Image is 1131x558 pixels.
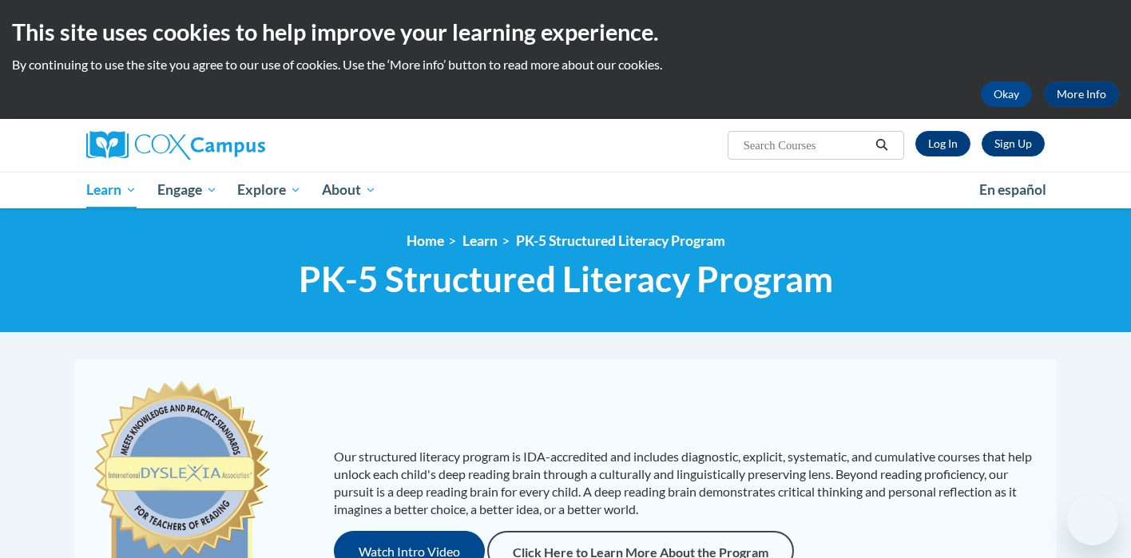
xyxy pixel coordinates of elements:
[86,131,265,160] img: Cox Campus
[462,232,498,249] a: Learn
[237,180,301,200] span: Explore
[979,181,1046,198] span: En español
[982,131,1045,156] a: Register
[981,81,1032,107] button: Okay
[969,173,1057,207] a: En español
[870,136,894,155] button: Search
[227,172,312,208] a: Explore
[1044,81,1119,107] a: More Info
[299,258,833,300] span: PK-5 Structured Literacy Program
[62,172,1069,208] div: Main menu
[12,56,1119,73] p: By continuing to use the site you agree to our use of cookies. Use the ‘More info’ button to read...
[516,232,725,249] a: PK-5 Structured Literacy Program
[1067,494,1118,545] iframe: Button to launch messaging window
[147,172,228,208] a: Engage
[334,448,1041,518] p: Our structured literacy program is IDA-accredited and includes diagnostic, explicit, systematic, ...
[742,136,870,155] input: Search Courses
[76,172,147,208] a: Learn
[322,180,376,200] span: About
[12,16,1119,48] h2: This site uses cookies to help improve your learning experience.
[157,180,217,200] span: Engage
[312,172,387,208] a: About
[86,180,137,200] span: Learn
[915,131,970,156] a: Log In
[86,131,390,160] a: Cox Campus
[407,232,444,249] a: Home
